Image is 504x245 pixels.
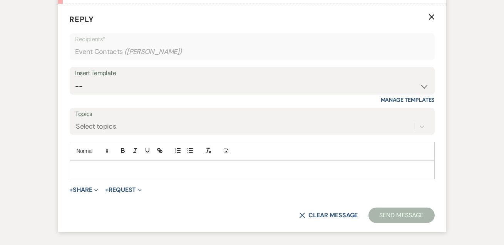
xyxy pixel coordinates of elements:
button: Clear message [299,212,358,218]
span: + [105,187,109,193]
div: Select topics [76,122,116,132]
label: Topics [75,109,429,120]
span: Reply [70,14,94,24]
span: + [70,187,73,193]
button: Share [70,187,99,193]
button: Request [105,187,142,193]
div: Insert Template [75,68,429,79]
span: ( [PERSON_NAME] ) [124,47,182,57]
button: Send Message [368,208,434,223]
a: Manage Templates [381,96,435,103]
div: Event Contacts [75,44,429,59]
p: Recipients* [75,34,429,44]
